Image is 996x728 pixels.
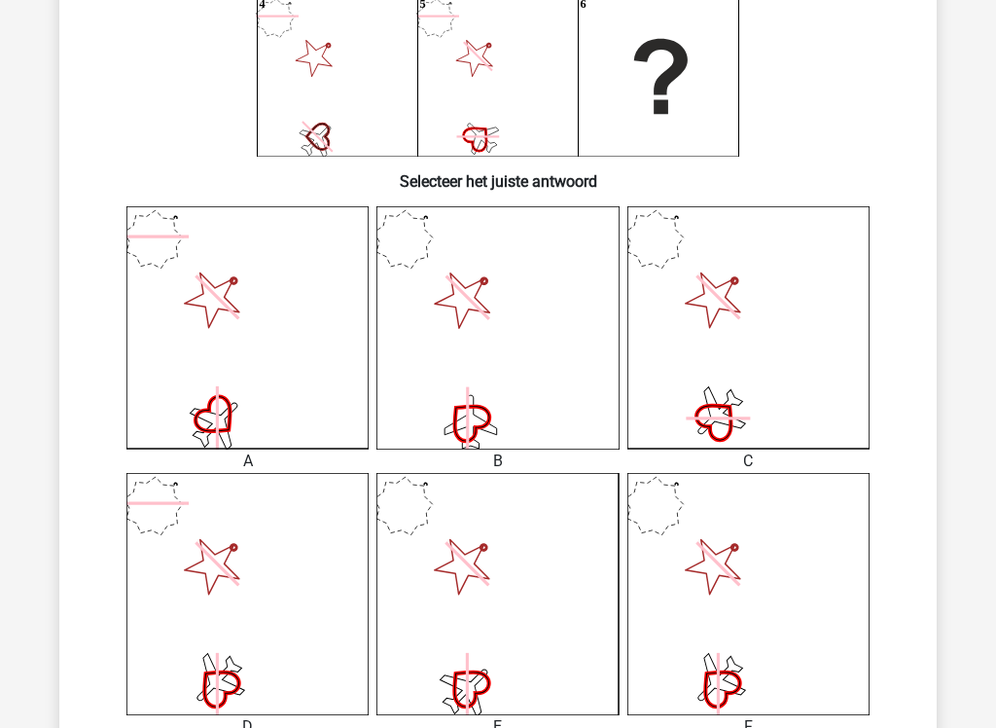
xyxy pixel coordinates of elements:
[613,450,884,473] div: C
[112,450,383,473] div: A
[90,157,906,191] h6: Selecteer het juiste antwoord
[362,450,633,473] div: B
